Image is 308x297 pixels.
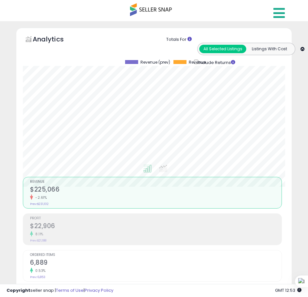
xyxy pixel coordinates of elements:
[33,35,76,45] h5: Analytics
[33,268,46,273] small: 0.53%
[189,60,206,65] span: Revenue
[30,222,282,231] h2: $22,906
[33,195,47,200] small: -2.61%
[30,259,282,268] h2: 6,889
[275,287,301,293] span: 2025-08-11 12:53 GMT
[56,287,84,293] a: Terms of Use
[30,217,282,220] span: Profit
[30,202,49,206] small: Prev: $231,102
[30,186,282,195] h2: $225,066
[7,287,30,293] strong: Copyright
[30,253,282,257] span: Ordered Items
[30,180,282,184] span: Revenue
[140,60,170,65] span: Revenue (prev)
[30,239,46,242] small: Prev: $21,188
[30,275,45,279] small: Prev: 6,853
[7,288,113,294] div: seller snap | |
[85,287,113,293] a: Privacy Policy
[33,232,43,237] small: 8.11%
